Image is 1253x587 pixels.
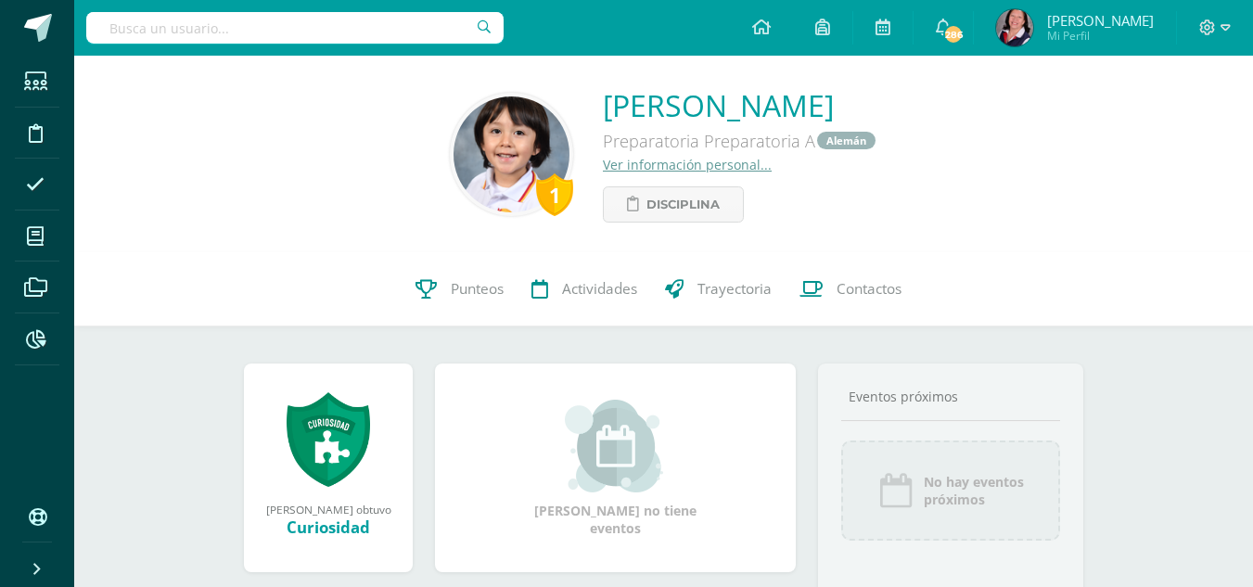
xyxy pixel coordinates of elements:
[877,472,914,509] img: event_icon.png
[86,12,504,44] input: Busca un usuario...
[262,502,394,517] div: [PERSON_NAME] obtuvo
[996,9,1033,46] img: ff0f9ace4d1c23045c539ed074e89c73.png
[536,173,573,216] div: 1
[523,400,709,537] div: [PERSON_NAME] no tiene eventos
[402,252,518,326] a: Punteos
[841,388,1060,405] div: Eventos próximos
[603,186,744,223] a: Disciplina
[451,280,504,300] span: Punteos
[924,473,1024,508] span: No hay eventos próximos
[565,400,666,492] img: event_small.png
[603,85,877,125] a: [PERSON_NAME]
[518,252,651,326] a: Actividades
[786,252,915,326] a: Contactos
[943,24,964,45] span: 286
[646,187,720,222] span: Disciplina
[837,280,901,300] span: Contactos
[651,252,786,326] a: Trayectoria
[603,156,772,173] a: Ver información personal...
[603,125,877,156] div: Preparatoria Preparatoria A
[697,280,772,300] span: Trayectoria
[1047,28,1154,44] span: Mi Perfil
[262,517,394,538] div: Curiosidad
[454,96,569,212] img: 2e0564dad7c20487062495994ff8247f.png
[562,280,637,300] span: Actividades
[817,132,876,149] a: Alemán
[1047,11,1154,30] span: [PERSON_NAME]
